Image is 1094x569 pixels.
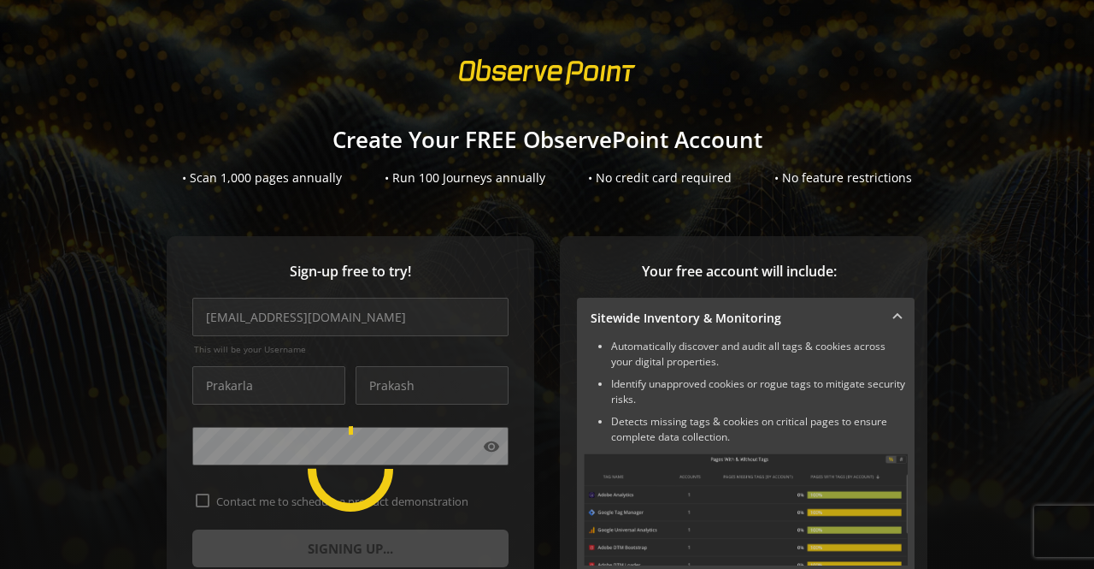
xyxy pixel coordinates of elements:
[591,310,880,327] mat-panel-title: Sitewide Inventory & Monitoring
[611,376,908,407] li: Identify unapproved cookies or rogue tags to mitigate security risks.
[611,414,908,445] li: Detects missing tags & cookies on critical pages to ensure complete data collection.
[192,262,509,282] span: Sign-up free to try!
[577,262,902,282] span: Your free account will include:
[611,339,908,370] li: Automatically discover and audit all tags & cookies across your digital properties.
[385,169,545,187] div: • Run 100 Journeys annually
[584,453,908,566] img: Sitewide Inventory & Monitoring
[774,169,912,187] div: • No feature restrictions
[577,298,915,339] mat-expansion-panel-header: Sitewide Inventory & Monitoring
[588,169,732,187] div: • No credit card required
[182,169,342,187] div: • Scan 1,000 pages annually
